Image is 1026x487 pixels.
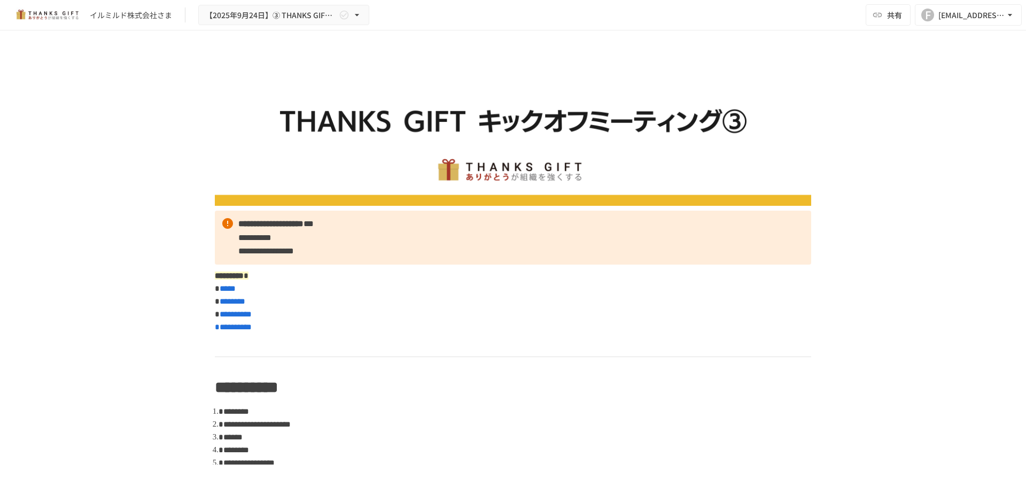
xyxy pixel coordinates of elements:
div: イルミルド株式会社さま [90,10,172,21]
span: 【2025年9月24日】➂ THANKS GIFTキックオフMTG [205,9,337,22]
button: 共有 [866,4,911,26]
button: F[EMAIL_ADDRESS][DOMAIN_NAME] [915,4,1022,26]
div: F [921,9,934,21]
img: mMP1OxWUAhQbsRWCurg7vIHe5HqDpP7qZo7fRoNLXQh [13,6,81,24]
img: Vf4rJgTGJjt7WSqoaq8ySjYsUW0NySM6lbYU6MaGsMK [215,57,811,206]
button: 【2025年9月24日】➂ THANKS GIFTキックオフMTG [198,5,369,26]
div: [EMAIL_ADDRESS][DOMAIN_NAME] [938,9,1005,22]
span: 共有 [887,9,902,21]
